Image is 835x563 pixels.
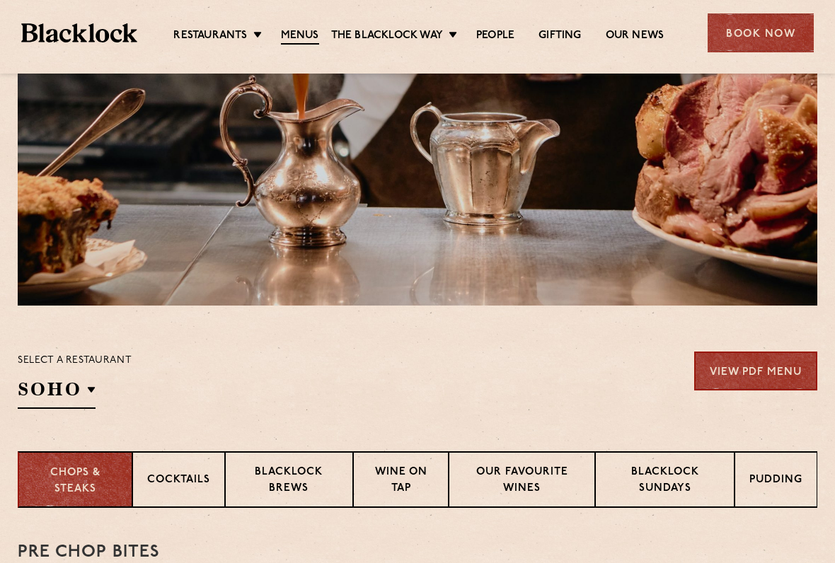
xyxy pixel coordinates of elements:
p: Cocktails [147,472,210,490]
a: Gifting [539,29,581,43]
a: Menus [281,29,319,45]
p: Chops & Steaks [33,465,117,497]
p: Select a restaurant [18,352,132,370]
div: Book Now [708,13,814,52]
p: Blacklock Brews [240,465,338,498]
img: BL_Textured_Logo-footer-cropped.svg [21,23,137,43]
p: Blacklock Sundays [610,465,720,498]
a: People [476,29,514,43]
a: The Blacklock Way [331,29,443,43]
h3: Pre Chop Bites [18,543,817,562]
p: Pudding [749,472,802,490]
h2: SOHO [18,377,96,409]
a: Our News [606,29,664,43]
p: Wine on Tap [368,465,434,498]
a: View PDF Menu [694,352,817,390]
p: Our favourite wines [463,465,580,498]
a: Restaurants [173,29,247,43]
